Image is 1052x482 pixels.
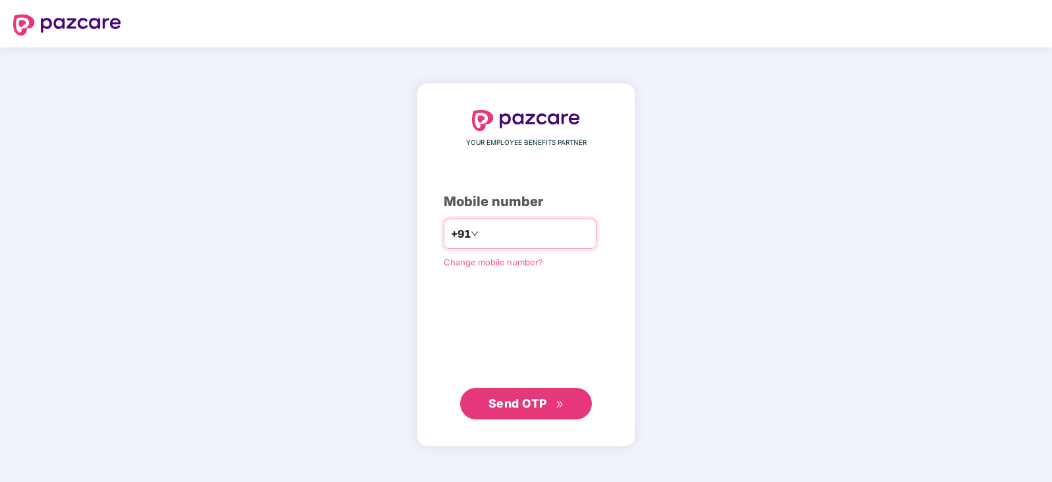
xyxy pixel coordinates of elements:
[466,138,587,148] span: YOUR EMPLOYEE BENEFITS PARTNER
[444,257,543,267] a: Change mobile number?
[444,192,608,212] div: Mobile number
[556,400,564,409] span: double-right
[471,230,479,238] span: down
[13,14,121,36] img: logo
[451,226,471,242] span: +91
[472,110,580,131] img: logo
[488,396,547,410] span: Send OTP
[460,388,592,419] button: Send OTPdouble-right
